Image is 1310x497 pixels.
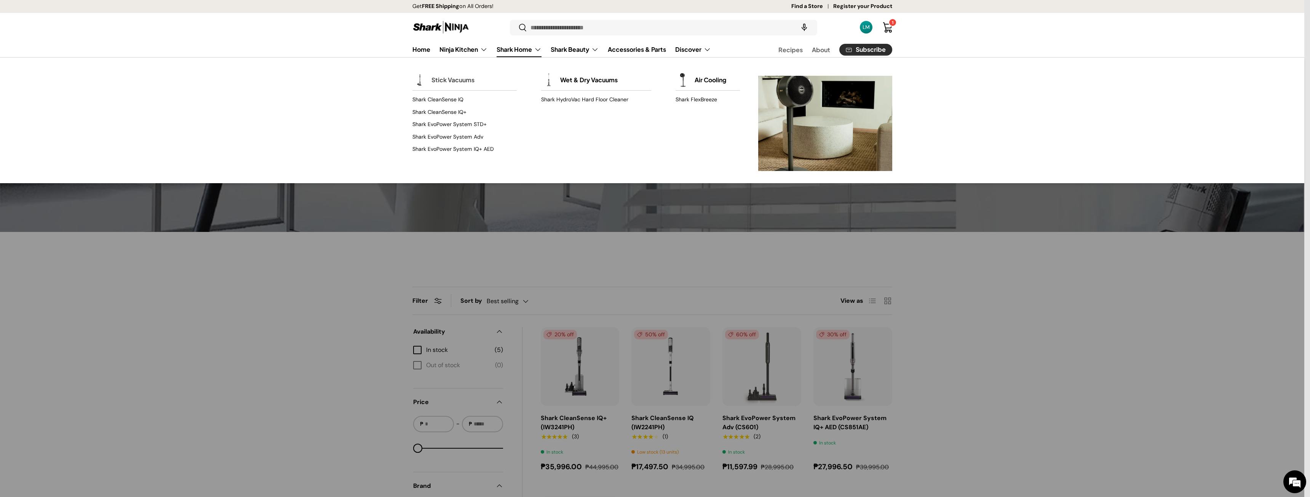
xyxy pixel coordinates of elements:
a: Recipes [778,42,803,57]
nav: Secondary [760,42,892,57]
summary: Ninja Kitchen [435,42,492,57]
a: Accessories & Parts [608,42,666,57]
summary: Discover [671,42,716,57]
a: Find a Store [791,2,833,11]
img: Shark Ninja Philippines [412,20,470,35]
nav: Primary [412,42,711,57]
a: LM [858,19,875,36]
p: Get on All Orders! [412,2,494,11]
speech-search-button: Search by voice [792,19,816,36]
span: Subscribe [856,46,886,53]
a: Subscribe [839,44,892,56]
a: Register your Product [833,2,892,11]
summary: Shark Beauty [546,42,603,57]
strong: FREE Shipping [422,3,459,10]
summary: Shark Home [492,42,546,57]
a: About [812,42,830,57]
span: 1 [892,20,893,25]
a: Home [412,42,430,57]
div: LM [862,23,871,31]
